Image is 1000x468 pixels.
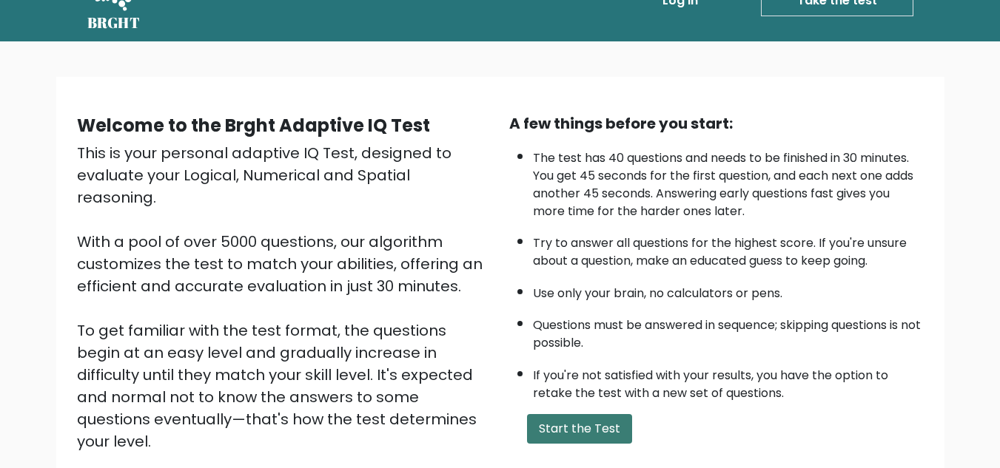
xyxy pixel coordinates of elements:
h5: BRGHT [87,14,141,32]
li: Use only your brain, no calculators or pens. [533,277,924,302]
li: Try to answer all questions for the highest score. If you're unsure about a question, make an edu... [533,227,924,270]
button: Start the Test [527,414,632,444]
div: A few things before you start: [509,112,924,135]
li: If you're not satisfied with your results, you have the option to retake the test with a new set ... [533,359,924,402]
li: Questions must be answered in sequence; skipping questions is not possible. [533,309,924,352]
li: The test has 40 questions and needs to be finished in 30 minutes. You get 45 seconds for the firs... [533,142,924,220]
b: Welcome to the Brght Adaptive IQ Test [77,113,430,138]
